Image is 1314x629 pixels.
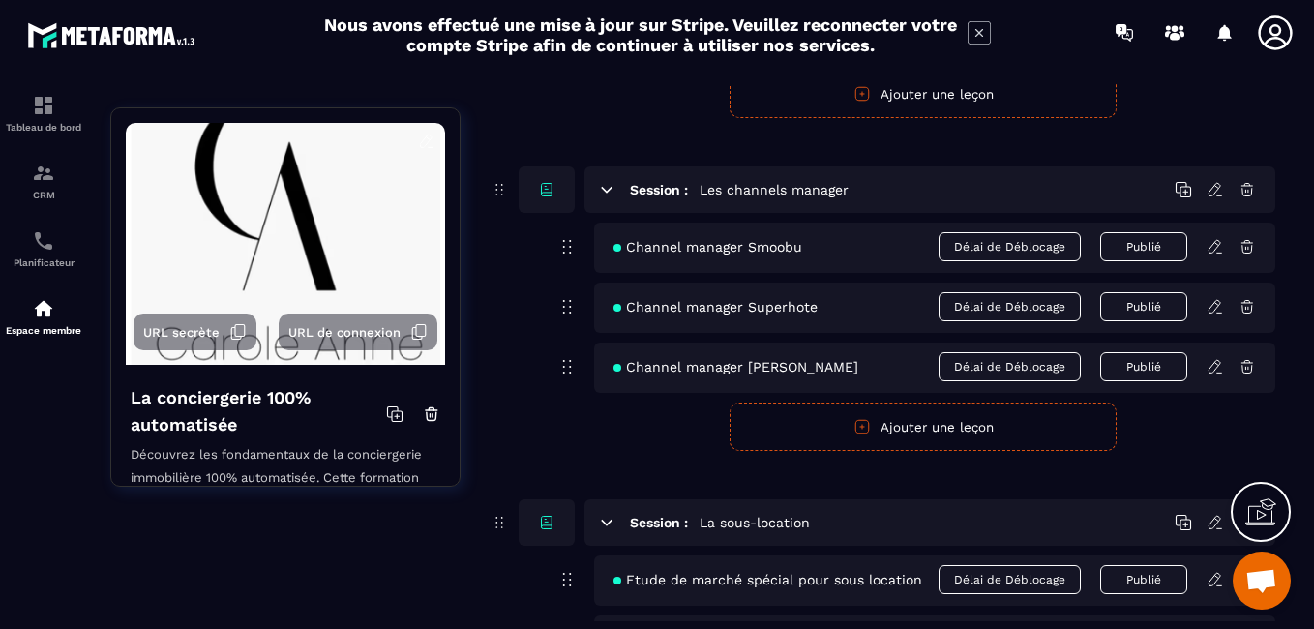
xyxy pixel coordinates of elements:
[279,314,437,350] button: URL de connexion
[5,122,82,133] p: Tableau de bord
[5,190,82,200] p: CRM
[613,359,858,374] span: Channel manager [PERSON_NAME]
[630,515,688,530] h6: Session :
[5,257,82,268] p: Planificateur
[323,15,958,55] h2: Nous avons effectué une mise à jour sur Stripe. Veuillez reconnecter votre compte Stripe afin de ...
[1233,552,1291,610] div: Ouvrir le chat
[730,403,1117,451] button: Ajouter une leçon
[134,314,256,350] button: URL secrète
[5,325,82,336] p: Espace membre
[32,297,55,320] img: automations
[27,17,201,53] img: logo
[939,352,1081,381] span: Délai de Déblocage
[613,572,922,587] span: Etude de marché spécial pour sous location
[939,232,1081,261] span: Délai de Déblocage
[730,70,1117,118] button: Ajouter une leçon
[1100,232,1187,261] button: Publié
[700,180,849,199] h5: Les channels manager
[630,182,688,197] h6: Session :
[939,565,1081,594] span: Délai de Déblocage
[126,123,445,365] img: background
[143,325,220,340] span: URL secrète
[1100,292,1187,321] button: Publié
[1100,565,1187,594] button: Publié
[32,162,55,185] img: formation
[1100,352,1187,381] button: Publié
[5,215,82,283] a: schedulerschedulerPlanificateur
[32,94,55,117] img: formation
[288,325,401,340] span: URL de connexion
[5,79,82,147] a: formationformationTableau de bord
[5,283,82,350] a: automationsautomationsEspace membre
[5,147,82,215] a: formationformationCRM
[613,239,802,255] span: Channel manager Smoobu
[700,513,810,532] h5: La sous-location
[32,229,55,253] img: scheduler
[613,299,818,314] span: Channel manager Superhote
[131,384,386,438] h4: La conciergerie 100% automatisée
[939,292,1081,321] span: Délai de Déblocage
